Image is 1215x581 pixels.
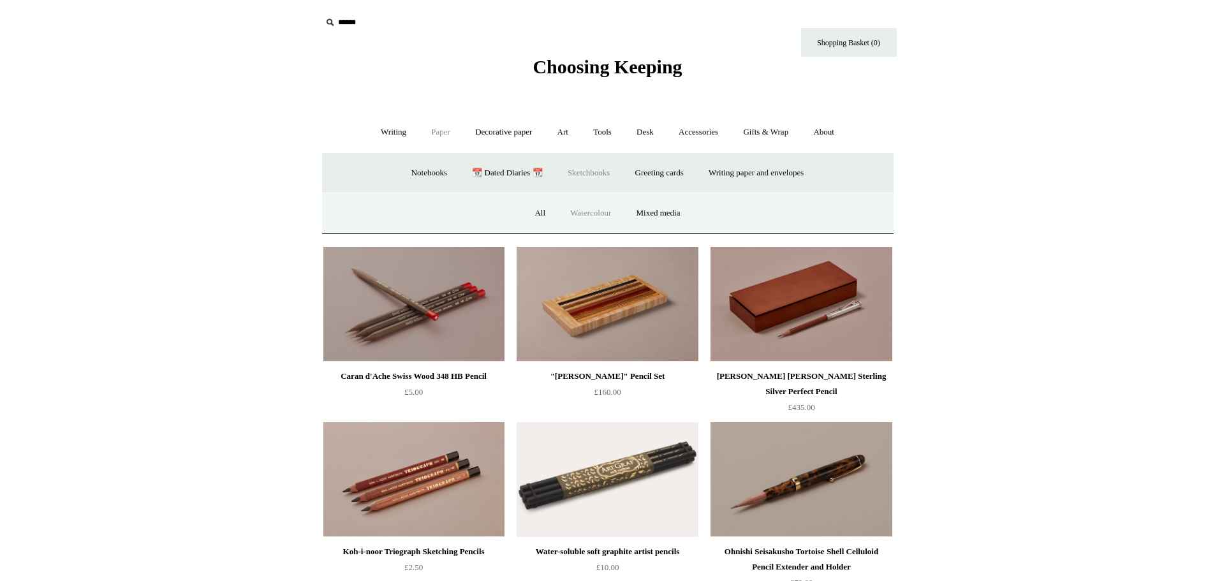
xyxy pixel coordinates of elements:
a: All [523,196,557,230]
a: Gifts & Wrap [732,115,800,149]
img: Water-soluble soft graphite artist pencils [517,422,698,537]
a: Writing paper and envelopes [697,156,815,190]
div: Koh-i-noor Triograph Sketching Pencils [327,544,501,559]
a: Mixed media [625,196,692,230]
span: £435.00 [788,402,814,412]
a: Watercolour [559,196,622,230]
img: "Woods" Pencil Set [517,247,698,362]
a: Decorative paper [464,115,543,149]
span: £10.00 [596,563,619,572]
div: Water-soluble soft graphite artist pencils [520,544,695,559]
a: Shopping Basket (0) [801,28,897,57]
a: Desk [625,115,665,149]
a: Writing [369,115,418,149]
span: £2.50 [404,563,423,572]
a: Sketchbooks [556,156,621,190]
a: Caran d'Ache Swiss Wood 348 HB Pencil £5.00 [323,369,504,421]
a: About [802,115,846,149]
span: £5.00 [404,387,423,397]
img: Koh-i-noor Triograph Sketching Pencils [323,422,504,537]
a: Tools [582,115,623,149]
a: 📆 Dated Diaries 📆 [460,156,554,190]
a: "Woods" Pencil Set "Woods" Pencil Set [517,247,698,362]
div: Caran d'Ache Swiss Wood 348 HB Pencil [327,369,501,384]
a: "[PERSON_NAME]" Pencil Set £160.00 [517,369,698,421]
img: Ohnishi Seisakusho Tortoise Shell Celluloid Pencil Extender and Holder [711,422,892,537]
a: Koh-i-noor Triograph Sketching Pencils Koh-i-noor Triograph Sketching Pencils [323,422,504,537]
span: Choosing Keeping [533,56,682,77]
span: £160.00 [594,387,621,397]
a: [PERSON_NAME] [PERSON_NAME] Sterling Silver Perfect Pencil £435.00 [711,369,892,421]
img: Graf Von Faber-Castell Sterling Silver Perfect Pencil [711,247,892,362]
a: Art [546,115,580,149]
a: Choosing Keeping [533,66,682,75]
div: Ohnishi Seisakusho Tortoise Shell Celluloid Pencil Extender and Holder [714,544,888,575]
a: Graf Von Faber-Castell Sterling Silver Perfect Pencil Graf Von Faber-Castell Sterling Silver Perf... [711,247,892,362]
div: "[PERSON_NAME]" Pencil Set [520,369,695,384]
a: Water-soluble soft graphite artist pencils Water-soluble soft graphite artist pencils [517,422,698,537]
img: Caran d'Ache Swiss Wood 348 HB Pencil [323,247,504,362]
div: [PERSON_NAME] [PERSON_NAME] Sterling Silver Perfect Pencil [714,369,888,399]
a: Accessories [667,115,730,149]
a: Caran d'Ache Swiss Wood 348 HB Pencil Caran d'Ache Swiss Wood 348 HB Pencil [323,247,504,362]
a: Ohnishi Seisakusho Tortoise Shell Celluloid Pencil Extender and Holder Ohnishi Seisakusho Tortois... [711,422,892,537]
a: Greeting cards [624,156,695,190]
a: Notebooks [400,156,459,190]
a: Paper [420,115,462,149]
